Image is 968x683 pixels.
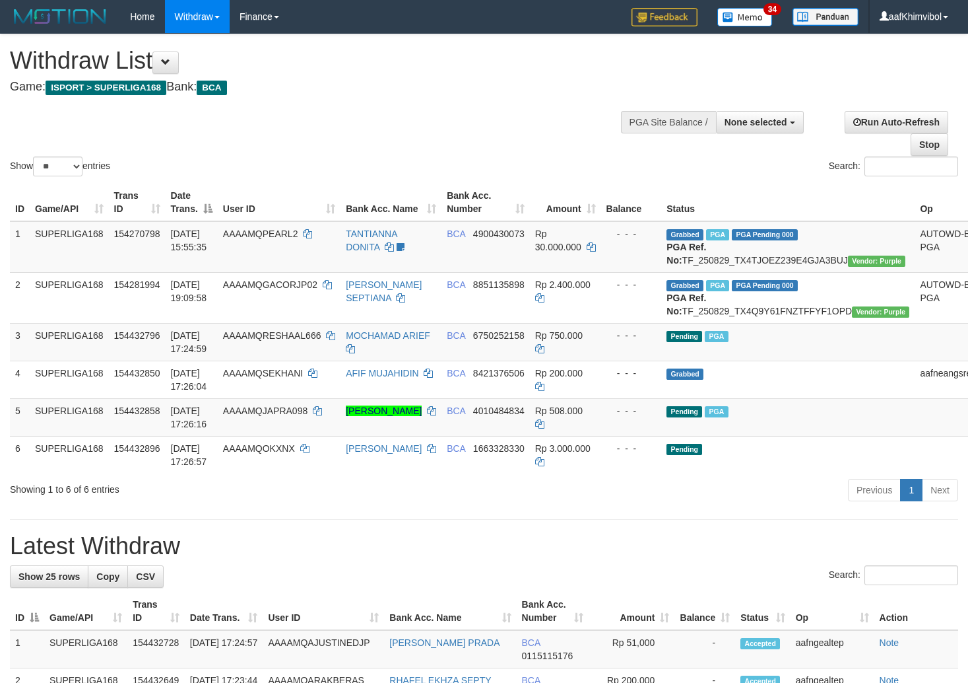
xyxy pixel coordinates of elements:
span: AAAAMQOKXNX [223,443,295,454]
span: Copy 4010484834 to clipboard [473,406,525,416]
span: PGA Pending [732,229,798,240]
span: BCA [447,406,465,416]
a: [PERSON_NAME] [346,443,422,454]
span: AAAAMQPEARL2 [223,229,298,239]
th: Status [661,184,915,221]
a: Copy [88,565,128,588]
span: Pending [666,331,702,342]
th: User ID: activate to sort column ascending [263,593,384,630]
span: [DATE] 17:26:16 [171,406,207,429]
th: Action [874,593,958,630]
a: CSV [127,565,164,588]
label: Search: [829,157,958,176]
div: - - - [606,227,657,240]
button: None selected [716,111,804,133]
span: [DATE] 17:24:59 [171,330,207,354]
th: Trans ID: activate to sort column ascending [127,593,185,630]
a: Show 25 rows [10,565,88,588]
span: PGA Pending [732,280,798,291]
span: Marked by aafmaleo [706,229,729,240]
span: BCA [197,81,226,95]
img: Button%20Memo.svg [717,8,773,26]
td: SUPERLIGA168 [30,221,109,273]
a: Previous [848,479,901,501]
label: Show entries [10,157,110,176]
b: PGA Ref. No: [666,293,706,316]
th: Game/API: activate to sort column ascending [30,184,109,221]
td: 6 [10,436,30,474]
span: [DATE] 15:55:35 [171,229,207,252]
img: Feedback.jpg [631,8,697,26]
span: 154432858 [114,406,160,416]
td: 154432728 [127,630,185,668]
div: - - - [606,442,657,455]
span: BCA [447,443,465,454]
span: 154281994 [114,279,160,290]
td: SUPERLIGA168 [30,323,109,361]
span: ISPORT > SUPERLIGA168 [46,81,166,95]
b: PGA Ref. No: [666,242,706,266]
span: Copy 4900430073 to clipboard [473,229,525,239]
span: BCA [522,637,540,648]
td: aafngealtep [791,630,874,668]
a: Stop [911,133,948,156]
span: None selected [725,117,787,127]
a: MOCHAMAD ARIEF [346,330,430,341]
td: [DATE] 17:24:57 [185,630,263,668]
th: Bank Acc. Name: activate to sort column ascending [340,184,441,221]
span: Rp 3.000.000 [535,443,591,454]
span: [DATE] 19:09:58 [171,279,207,303]
input: Search: [864,565,958,585]
th: Bank Acc. Name: activate to sort column ascending [384,593,516,630]
span: Marked by aafsoycanthlai [705,406,728,417]
a: Run Auto-Refresh [845,111,948,133]
td: 5 [10,398,30,436]
a: AFIF MUJAHIDIN [346,368,418,378]
th: Balance: activate to sort column ascending [674,593,735,630]
td: SUPERLIGA168 [30,436,109,474]
th: Amount: activate to sort column ascending [530,184,601,221]
span: [DATE] 17:26:04 [171,368,207,392]
span: Rp 750.000 [535,330,583,341]
span: Show 25 rows [18,571,80,582]
span: AAAAMQSEKHANI [223,368,303,378]
span: 154432896 [114,443,160,454]
th: Date Trans.: activate to sort column descending [166,184,218,221]
div: - - - [606,329,657,342]
th: Bank Acc. Number: activate to sort column ascending [517,593,589,630]
th: Trans ID: activate to sort column ascending [109,184,166,221]
h4: Game: Bank: [10,81,632,94]
th: User ID: activate to sort column ascending [218,184,340,221]
span: Vendor URL: https://trx4.1velocity.biz [852,306,909,318]
td: Rp 51,000 [589,630,674,668]
td: SUPERLIGA168 [30,272,109,323]
th: Amount: activate to sort column ascending [589,593,674,630]
input: Search: [864,157,958,176]
td: - [674,630,735,668]
td: 1 [10,221,30,273]
span: Grabbed [666,280,703,291]
span: BCA [447,229,465,239]
td: SUPERLIGA168 [30,398,109,436]
div: - - - [606,404,657,417]
span: CSV [136,571,155,582]
span: Rp 30.000.000 [535,229,581,252]
span: Marked by aafnonsreyleab [706,280,729,291]
td: 2 [10,272,30,323]
span: Copy [96,571,119,582]
span: [DATE] 17:26:57 [171,443,207,467]
a: [PERSON_NAME] SEPTIANA [346,279,422,303]
select: Showentries [33,157,82,176]
a: 1 [900,479,922,501]
span: 154270798 [114,229,160,239]
span: Rp 2.400.000 [535,279,591,290]
a: Note [880,637,899,648]
th: Balance [601,184,662,221]
a: Next [922,479,958,501]
span: Rp 508.000 [535,406,583,416]
td: TF_250829_TX4TJOEZ239E4GJA3BUJ [661,221,915,273]
div: - - - [606,278,657,291]
span: 154432796 [114,330,160,341]
td: SUPERLIGA168 [30,361,109,398]
span: AAAAMQGACORJP02 [223,279,317,290]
